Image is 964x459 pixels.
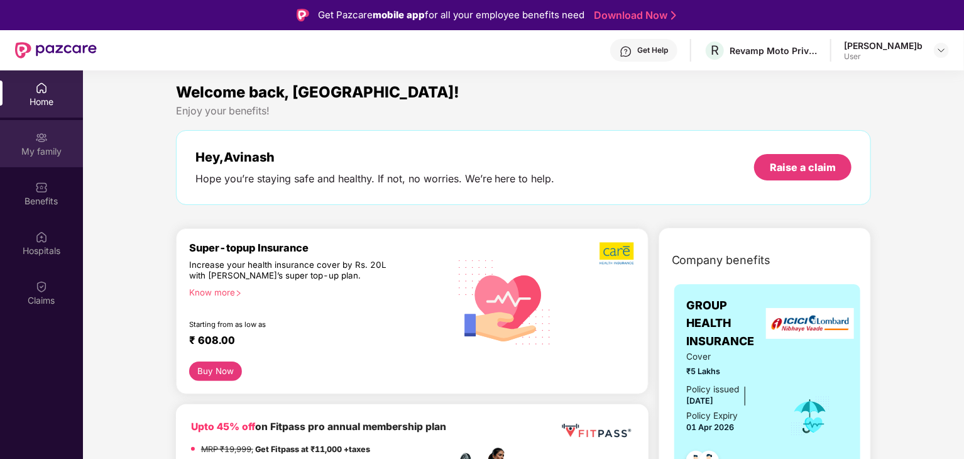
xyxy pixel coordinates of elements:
img: svg+xml;base64,PHN2ZyBpZD0iSG9tZSIgeG1sbnM9Imh0dHA6Ly93d3cudzMub3JnLzIwMDAvc3ZnIiB3aWR0aD0iMjAiIG... [35,82,48,94]
strong: mobile app [373,9,425,21]
div: User [844,52,923,62]
img: svg+xml;base64,PHN2ZyBpZD0iSGVscC0zMngzMiIgeG1sbnM9Imh0dHA6Ly93d3cudzMub3JnLzIwMDAvc3ZnIiB3aWR0aD... [620,45,632,58]
img: Logo [297,9,309,21]
strong: Get Fitpass at ₹11,000 +taxes [255,445,370,454]
span: 01 Apr 2026 [687,423,735,432]
span: GROUP HEALTH INSURANCE [687,297,773,350]
img: fppp.png [559,419,633,443]
div: Policy issued [687,383,740,396]
img: svg+xml;base64,PHN2ZyB4bWxucz0iaHR0cDovL3d3dy53My5vcmcvMjAwMC9zdmciIHhtbG5zOnhsaW5rPSJodHRwOi8vd3... [449,245,561,358]
div: Hey, Avinash [195,150,555,165]
div: Super-topup Insurance [189,241,449,254]
b: on Fitpass pro annual membership plan [191,421,446,433]
span: R [711,43,719,58]
span: Cover [687,350,773,363]
img: insurerLogo [766,308,854,339]
img: b5dec4f62d2307b9de63beb79f102df3.png [600,241,635,265]
div: Hope you’re staying safe and healthy. If not, no worries. We’re here to help. [195,172,555,185]
div: Know more [189,287,442,296]
span: [DATE] [687,396,714,406]
button: Buy Now [189,362,243,381]
img: svg+xml;base64,PHN2ZyB3aWR0aD0iMjAiIGhlaWdodD0iMjAiIHZpZXdCb3g9IjAgMCAyMCAyMCIgZmlsbD0ibm9uZSIgeG... [35,131,48,144]
img: New Pazcare Logo [15,42,97,58]
span: Welcome back, [GEOGRAPHIC_DATA]! [176,83,459,101]
img: svg+xml;base64,PHN2ZyBpZD0iQ2xhaW0iIHhtbG5zPSJodHRwOi8vd3d3LnczLm9yZy8yMDAwL3N2ZyIgd2lkdGg9IjIwIi... [35,280,48,293]
img: icon [790,395,831,437]
span: right [235,290,242,297]
img: svg+xml;base64,PHN2ZyBpZD0iRHJvcGRvd24tMzJ4MzIiIHhtbG5zPSJodHRwOi8vd3d3LnczLm9yZy8yMDAwL3N2ZyIgd2... [936,45,946,55]
img: Stroke [671,9,676,22]
div: Get Pazcare for all your employee benefits need [318,8,584,23]
div: ₹ 608.00 [189,334,437,349]
span: Company benefits [672,252,771,269]
div: Increase your health insurance cover by Rs. 20L with [PERSON_NAME]’s super top-up plan. [189,260,395,282]
div: Revamp Moto Private Limited [730,45,818,57]
div: Enjoy your benefits! [176,104,872,118]
span: ₹5 Lakhs [687,365,773,378]
div: Starting from as low as [189,320,396,329]
img: svg+xml;base64,PHN2ZyBpZD0iSG9zcGl0YWxzIiB4bWxucz0iaHR0cDovL3d3dy53My5vcmcvMjAwMC9zdmciIHdpZHRoPS... [35,231,48,243]
img: svg+xml;base64,PHN2ZyBpZD0iQmVuZWZpdHMiIHhtbG5zPSJodHRwOi8vd3d3LnczLm9yZy8yMDAwL3N2ZyIgd2lkdGg9Ij... [35,181,48,194]
div: Raise a claim [770,160,836,174]
del: MRP ₹19,999, [201,445,253,454]
div: Policy Expiry [687,409,738,423]
a: Download Now [594,9,672,22]
div: [PERSON_NAME]b [844,40,923,52]
b: Upto 45% off [191,421,255,433]
div: Get Help [637,45,668,55]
